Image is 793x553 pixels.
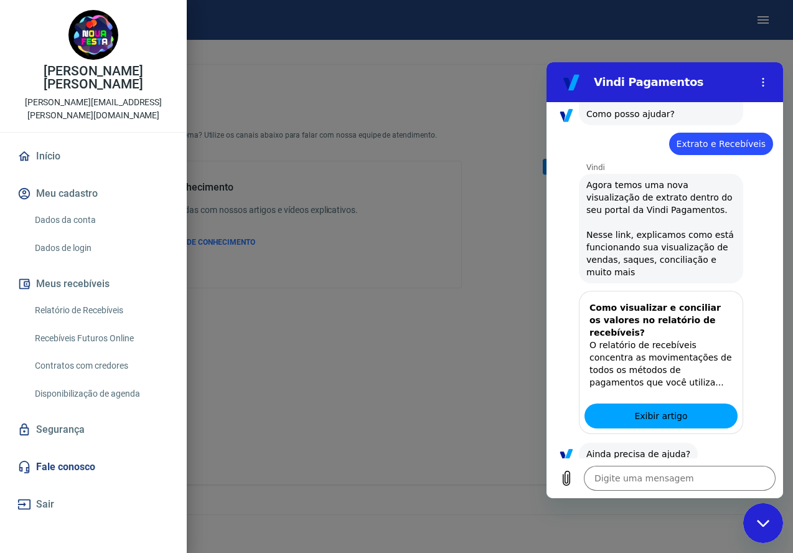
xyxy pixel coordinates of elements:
[30,326,172,351] a: Recebíveis Futuros Online
[30,381,172,407] a: Disponibilização de agenda
[15,180,172,207] button: Meu cadastro
[547,62,783,498] iframe: Janela de mensagens
[10,65,177,91] p: [PERSON_NAME] [PERSON_NAME]
[743,503,783,543] iframe: Botão para abrir a janela de mensagens, conversa em andamento
[15,453,172,481] a: Fale conosco
[30,207,172,233] a: Dados da conta
[30,235,172,261] a: Dados de login
[15,143,172,170] a: Início
[15,491,172,518] button: Sair
[10,96,177,122] p: [PERSON_NAME][EMAIL_ADDRESS][PERSON_NAME][DOMAIN_NAME]
[15,416,172,443] a: Segurança
[15,270,172,298] button: Meus recebíveis
[30,298,172,323] a: Relatório de Recebíveis
[68,10,118,60] img: e6855d60-f345-4951-944a-092e11083528.jpeg
[30,353,172,379] a: Contratos com credores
